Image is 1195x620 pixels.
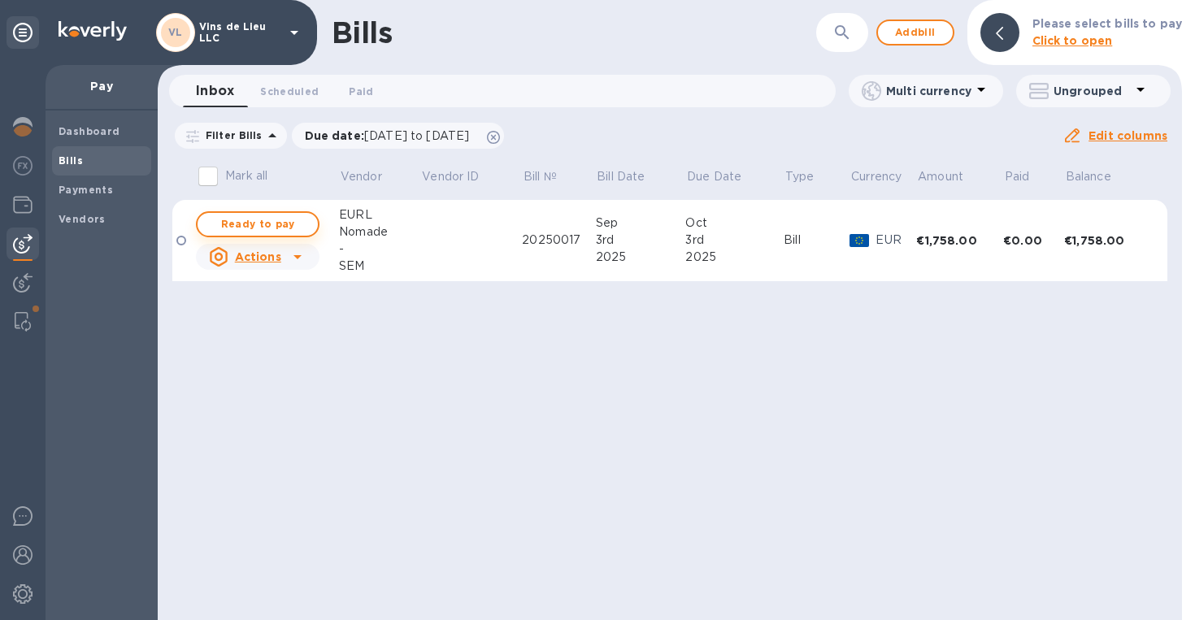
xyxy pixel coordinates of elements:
[59,125,120,137] b: Dashboard
[339,223,420,241] div: Nomade
[596,232,686,249] div: 3rd
[597,168,645,185] p: Bill Date
[891,23,940,42] span: Add bill
[1003,232,1064,249] div: €0.00
[196,211,319,237] button: Ready to pay
[260,83,319,100] span: Scheduled
[13,195,33,215] img: Wallets
[522,232,595,249] div: 20250017
[13,156,33,176] img: Foreign exchange
[339,206,420,223] div: EURL
[916,232,1003,249] div: €1,758.00
[524,168,557,185] p: Bill №
[341,168,403,185] span: Vendor
[199,21,280,44] p: Vins de Lieu LLC
[1032,17,1182,30] b: Please select bills to pay
[305,128,478,144] p: Due date :
[422,168,500,185] span: Vendor ID
[292,123,505,149] div: Due date:[DATE] to [DATE]
[59,213,106,225] b: Vendors
[785,168,836,185] span: Type
[1005,168,1030,185] p: Paid
[851,168,902,185] p: Currency
[7,16,39,49] div: Unpin categories
[687,168,763,185] span: Due Date
[168,26,183,38] b: VL
[876,232,916,249] p: EUR
[196,80,234,102] span: Inbox
[1089,129,1167,142] u: Edit columns
[341,168,382,185] p: Vendor
[685,215,784,232] div: Oct
[886,83,971,99] p: Multi currency
[596,249,686,266] div: 2025
[422,168,479,185] p: Vendor ID
[1066,168,1132,185] span: Balance
[918,168,963,185] p: Amount
[59,154,83,167] b: Bills
[1054,83,1131,99] p: Ungrouped
[59,21,127,41] img: Logo
[1064,232,1151,249] div: €1,758.00
[225,167,267,184] p: Mark all
[339,258,420,275] div: SEM
[685,232,784,249] div: 3rd
[918,168,984,185] span: Amount
[597,168,666,185] span: Bill Date
[785,168,815,185] p: Type
[199,128,263,142] p: Filter Bills
[784,232,850,249] div: Bill
[349,83,373,100] span: Paid
[364,129,469,142] span: [DATE] to [DATE]
[59,184,113,196] b: Payments
[524,168,578,185] span: Bill №
[332,15,392,50] h1: Bills
[596,215,686,232] div: Sep
[59,78,145,94] p: Pay
[876,20,954,46] button: Addbill
[1066,168,1111,185] p: Balance
[211,215,305,234] span: Ready to pay
[1005,168,1051,185] span: Paid
[339,241,420,258] div: -
[687,168,741,185] p: Due Date
[235,250,281,263] u: Actions
[685,249,784,266] div: 2025
[1032,34,1113,47] b: Click to open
